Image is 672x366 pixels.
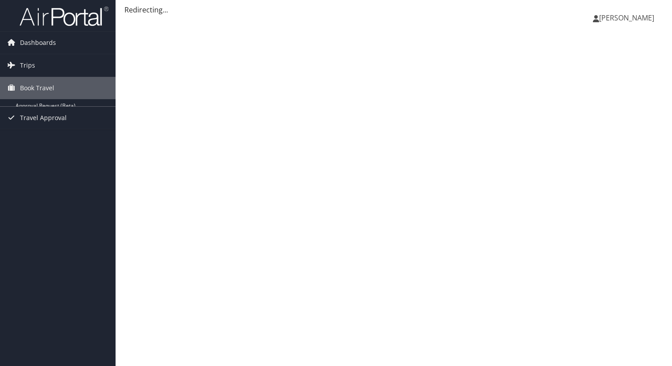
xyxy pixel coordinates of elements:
span: Dashboards [20,32,56,54]
span: Book Travel [20,77,54,99]
span: [PERSON_NAME] [599,13,654,23]
div: Redirecting... [124,4,663,15]
a: [PERSON_NAME] [593,4,663,31]
img: airportal-logo.png [20,6,108,27]
span: Travel Approval [20,107,67,129]
span: Trips [20,54,35,76]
